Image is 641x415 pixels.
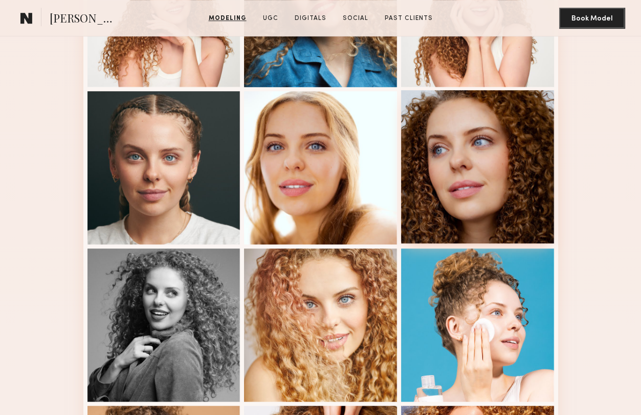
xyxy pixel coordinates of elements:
a: Digitals [291,14,330,23]
a: Past Clients [381,14,437,23]
span: [PERSON_NAME] [50,10,121,28]
a: UGC [259,14,282,23]
a: Modeling [205,14,251,23]
a: Book Model [559,13,625,22]
button: Book Model [559,8,625,28]
a: Social [339,14,372,23]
